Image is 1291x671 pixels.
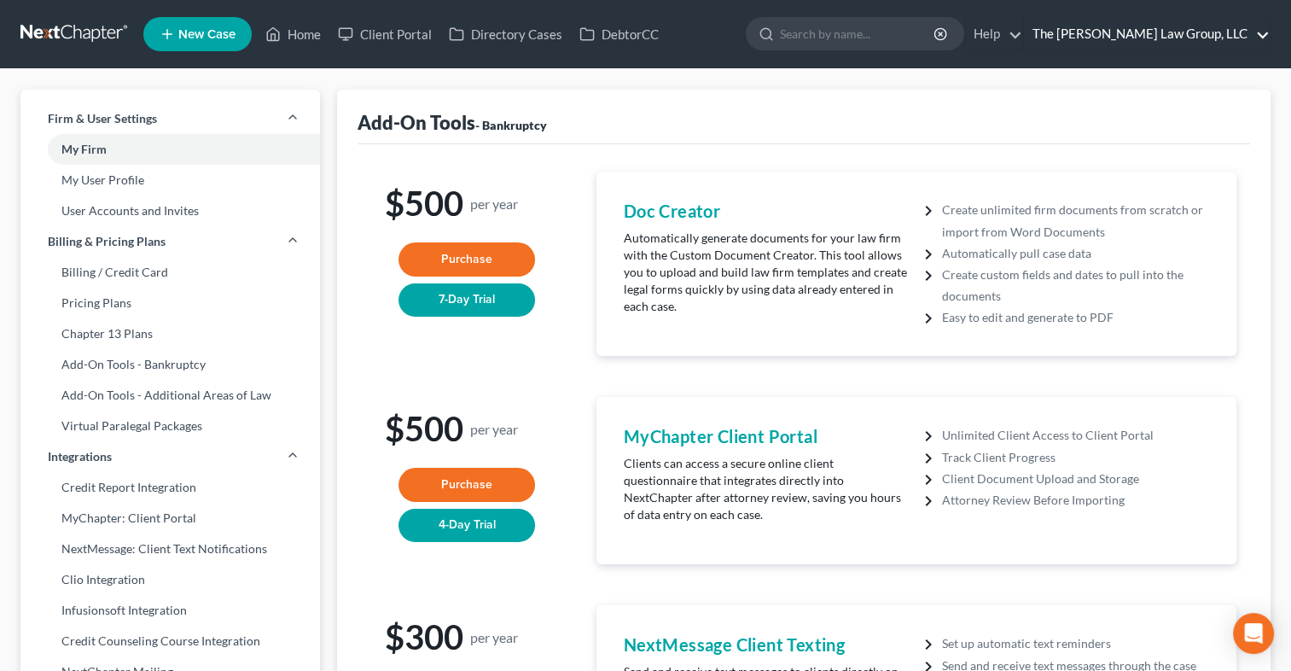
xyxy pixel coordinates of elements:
button: 4-Day Trial [398,509,535,543]
li: Automatically pull case data [942,242,1209,264]
input: Search by name... [780,18,936,50]
li: Create unlimited firm documents from scratch or import from Word Documents [942,199,1209,242]
a: Add-On Tools - Additional Areas of Law [20,380,320,411]
h1: $500 [385,411,548,447]
li: Create custom fields and dates to pull into the documents [942,264,1209,306]
li: Unlimited Client Access to Client Portal [942,424,1209,446]
li: Set up automatic text reminders [942,633,1209,654]
a: My User Profile [20,165,320,195]
li: Attorney Review Before Importing [942,489,1209,511]
small: per year [470,630,518,645]
p: Automatically generate documents for your law firm with the Custom Document Creator. This tool al... [624,230,908,315]
small: per year [470,196,518,211]
span: - Bankruptcy [475,118,547,132]
h1: $500 [385,185,548,222]
a: Integrations [20,441,320,472]
span: New Case [178,28,236,41]
p: Clients can access a secure online client questionnaire that integrates directly into NextChapter... [624,455,908,523]
span: Integrations [48,448,112,465]
a: Help [965,19,1022,50]
a: Infusionsoft Integration [20,595,320,626]
a: Home [257,19,329,50]
a: DebtorCC [571,19,667,50]
a: MyChapter: Client Portal [20,503,320,534]
li: Easy to edit and generate to PDF [942,306,1209,328]
a: Billing / Credit Card [20,257,320,288]
h4: MyChapter Client Portal [624,424,908,448]
h1: $300 [385,619,548,656]
span: Firm & User Settings [48,110,157,127]
a: Client Portal [329,19,440,50]
li: Client Document Upload and Storage [942,468,1209,489]
li: Track Client Progress [942,446,1209,468]
a: Credit Report Integration [20,472,320,503]
button: Purchase [398,242,535,277]
h4: Doc Creator [624,199,908,223]
a: My Firm [20,134,320,165]
a: Directory Cases [440,19,571,50]
button: 7-Day Trial [398,283,535,318]
a: Clio Integration [20,564,320,595]
a: Credit Counseling Course Integration [20,626,320,656]
div: Open Intercom Messenger [1233,613,1274,654]
a: Billing & Pricing Plans [20,226,320,257]
a: Virtual Paralegal Packages [20,411,320,441]
a: Pricing Plans [20,288,320,318]
small: per year [470,422,518,436]
span: Billing & Pricing Plans [48,233,166,250]
button: Purchase [398,468,535,502]
h4: NextMessage Client Texting [624,633,908,656]
a: NextMessage: Client Text Notifications [20,534,320,564]
a: Chapter 13 Plans [20,318,320,349]
a: Firm & User Settings [20,103,320,134]
div: Add-On Tools [358,110,547,135]
a: User Accounts and Invites [20,195,320,226]
a: The [PERSON_NAME] Law Group, LLC [1024,19,1270,50]
a: Add-On Tools - Bankruptcy [20,349,320,380]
